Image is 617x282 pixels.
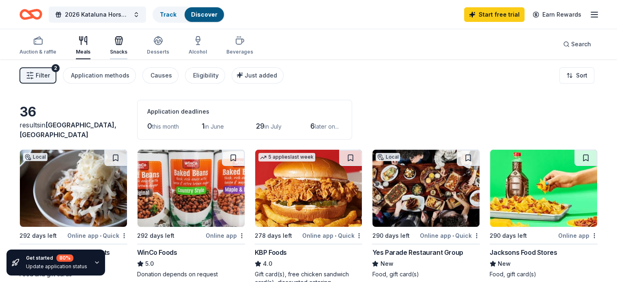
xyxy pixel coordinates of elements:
[26,254,87,262] div: Get started
[191,11,217,18] a: Discover
[19,231,57,241] div: 292 days left
[490,248,557,257] div: Jacksons Food Stores
[153,6,225,23] button: TrackDiscover
[137,270,245,278] div: Donation depends on request
[150,71,172,80] div: Causes
[557,36,598,52] button: Search
[255,231,292,241] div: 278 days left
[528,7,586,22] a: Earn Rewards
[335,232,336,239] span: •
[185,67,225,84] button: Eligibility
[258,153,315,161] div: 5 applies last week
[193,71,219,80] div: Eligibility
[147,122,152,130] span: 0
[372,231,409,241] div: 290 days left
[490,270,598,278] div: Food, gift card(s)
[19,104,127,120] div: 36
[226,49,253,55] div: Beverages
[160,11,176,18] a: Track
[19,121,116,139] span: [GEOGRAPHIC_DATA], [GEOGRAPHIC_DATA]
[147,107,342,116] div: Application deadlines
[19,49,56,55] div: Auction & raffle
[19,149,127,278] a: Image for Ethan Stowell RestaurantsLocal292 days leftOnline app•Quick[PERSON_NAME] RestaurantsNew...
[245,72,277,79] span: Just added
[147,32,169,59] button: Desserts
[226,32,253,59] button: Beverages
[19,5,42,24] a: Home
[558,230,598,241] div: Online app
[100,232,101,239] span: •
[145,259,154,269] span: 5.0
[71,71,129,80] div: Application methods
[376,153,400,161] div: Local
[26,263,87,270] div: Update application status
[142,67,178,84] button: Causes
[36,71,50,80] span: Filter
[372,150,479,227] img: Image for Yes Parade Restaurant Group
[264,123,282,130] span: in July
[67,230,127,241] div: Online app Quick
[52,64,60,72] div: 2
[152,123,179,130] span: this month
[490,150,597,227] img: Image for Jacksons Food Stores
[19,67,56,84] button: Filter2
[571,39,591,49] span: Search
[372,270,480,278] div: Food, gift card(s)
[206,230,245,241] div: Online app
[65,10,130,19] span: 2026 Kataluna Horse Rescue Auction
[372,149,480,278] a: Image for Yes Parade Restaurant GroupLocal290 days leftOnline app•QuickYes Parade Restaurant Grou...
[147,49,169,55] div: Desserts
[315,123,339,130] span: later on...
[232,67,284,84] button: Just added
[137,149,245,278] a: Image for WinCo Foods292 days leftOnline appWinCo Foods5.0Donation depends on request
[310,122,315,130] span: 6
[189,32,207,59] button: Alcohol
[23,153,47,161] div: Local
[420,230,480,241] div: Online app Quick
[576,71,587,80] span: Sort
[202,122,204,130] span: 1
[20,150,127,227] img: Image for Ethan Stowell Restaurants
[76,32,90,59] button: Meals
[19,120,127,140] div: results
[452,232,454,239] span: •
[256,122,264,130] span: 29
[559,67,594,84] button: Sort
[255,150,362,227] img: Image for KBP Foods
[498,259,511,269] span: New
[56,254,73,262] div: 80 %
[464,7,525,22] a: Start free trial
[380,259,393,269] span: New
[63,67,136,84] button: Application methods
[204,123,224,130] span: in June
[49,6,146,23] button: 2026 Kataluna Horse Rescue Auction
[137,248,177,257] div: WinCo Foods
[137,231,174,241] div: 292 days left
[110,32,127,59] button: Snacks
[189,49,207,55] div: Alcohol
[302,230,362,241] div: Online app Quick
[372,248,463,257] div: Yes Parade Restaurant Group
[490,231,527,241] div: 290 days left
[263,259,272,269] span: 4.0
[110,49,127,55] div: Snacks
[19,32,56,59] button: Auction & raffle
[255,248,287,257] div: KBP Foods
[490,149,598,278] a: Image for Jacksons Food Stores290 days leftOnline appJacksons Food StoresNewFood, gift card(s)
[76,49,90,55] div: Meals
[138,150,245,227] img: Image for WinCo Foods
[19,121,116,139] span: in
